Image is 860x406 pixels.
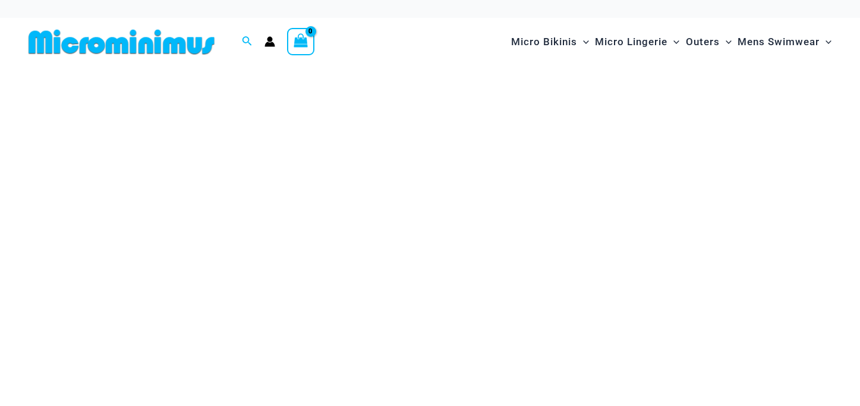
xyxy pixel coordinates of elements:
[577,27,589,57] span: Menu Toggle
[667,27,679,57] span: Menu Toggle
[264,36,275,47] a: Account icon link
[686,27,720,57] span: Outers
[738,27,820,57] span: Mens Swimwear
[592,24,682,60] a: Micro LingerieMenu ToggleMenu Toggle
[820,27,831,57] span: Menu Toggle
[24,29,219,55] img: MM SHOP LOGO FLAT
[506,22,836,62] nav: Site Navigation
[287,28,314,55] a: View Shopping Cart, empty
[720,27,732,57] span: Menu Toggle
[508,24,592,60] a: Micro BikinisMenu ToggleMenu Toggle
[511,27,577,57] span: Micro Bikinis
[683,24,735,60] a: OutersMenu ToggleMenu Toggle
[242,34,253,49] a: Search icon link
[735,24,834,60] a: Mens SwimwearMenu ToggleMenu Toggle
[595,27,667,57] span: Micro Lingerie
